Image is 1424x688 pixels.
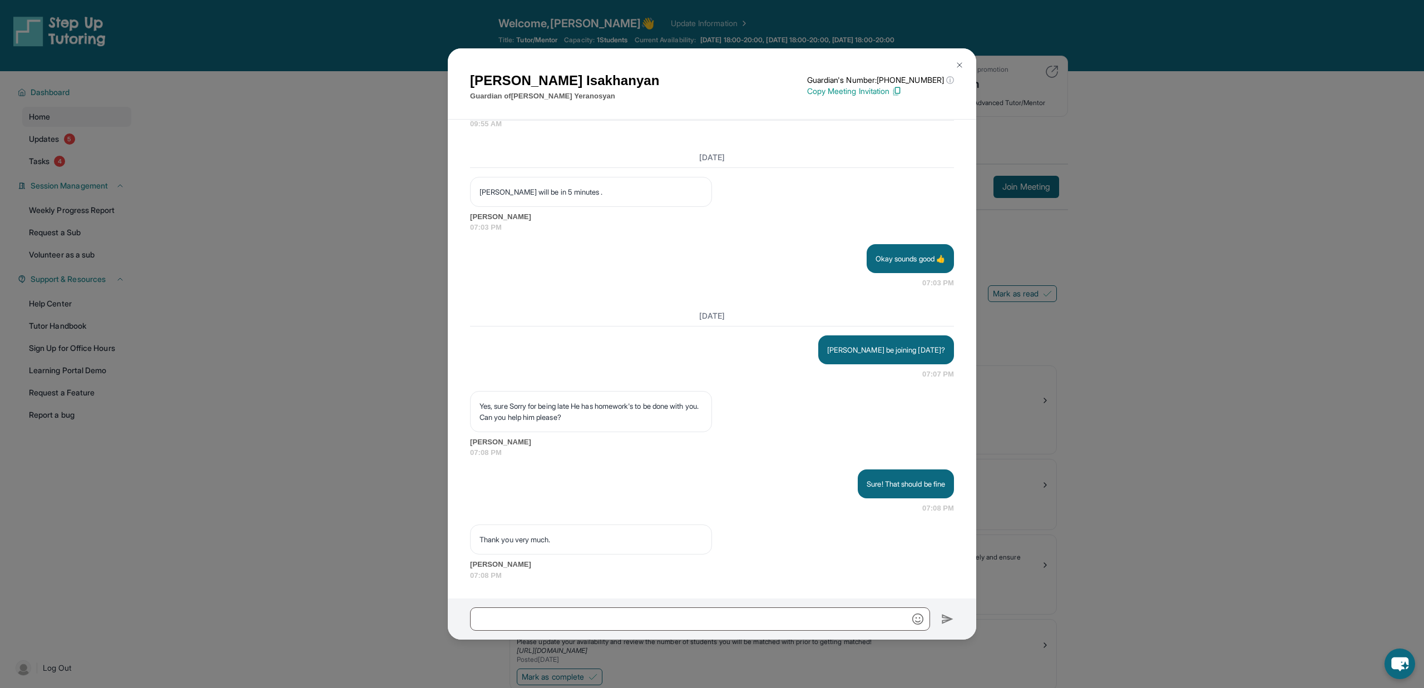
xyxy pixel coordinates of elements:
[922,503,954,514] span: 07:08 PM
[807,86,954,97] p: Copy Meeting Invitation
[479,400,703,423] p: Yes, sure Sorry for being late He has homework's to be done with you. Can you help him please?
[922,278,954,289] span: 07:03 PM
[470,447,954,458] span: 07:08 PM
[1385,649,1415,679] button: chat-button
[470,71,659,91] h1: [PERSON_NAME] Isakhanyan
[827,344,945,355] p: [PERSON_NAME] be joining [DATE]?
[941,612,954,626] img: Send icon
[807,75,954,86] p: Guardian's Number: [PHONE_NUMBER]
[470,152,954,163] h3: [DATE]
[946,75,954,86] span: ⓘ
[470,310,954,321] h3: [DATE]
[470,437,954,448] span: [PERSON_NAME]
[876,253,945,264] p: Okay sounds good 👍
[470,559,954,570] span: [PERSON_NAME]
[470,118,954,130] span: 09:55 AM
[912,613,923,625] img: Emoji
[470,570,954,581] span: 07:08 PM
[867,478,945,489] p: Sure! That should be fine
[470,91,659,102] p: Guardian of [PERSON_NAME] Yeranosyan
[922,369,954,380] span: 07:07 PM
[470,211,954,222] span: [PERSON_NAME]
[479,534,703,545] p: Thank you very much.
[955,61,964,70] img: Close Icon
[479,186,703,197] p: [PERSON_NAME] will be in 5 minutes .
[892,86,902,96] img: Copy Icon
[470,222,954,233] span: 07:03 PM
